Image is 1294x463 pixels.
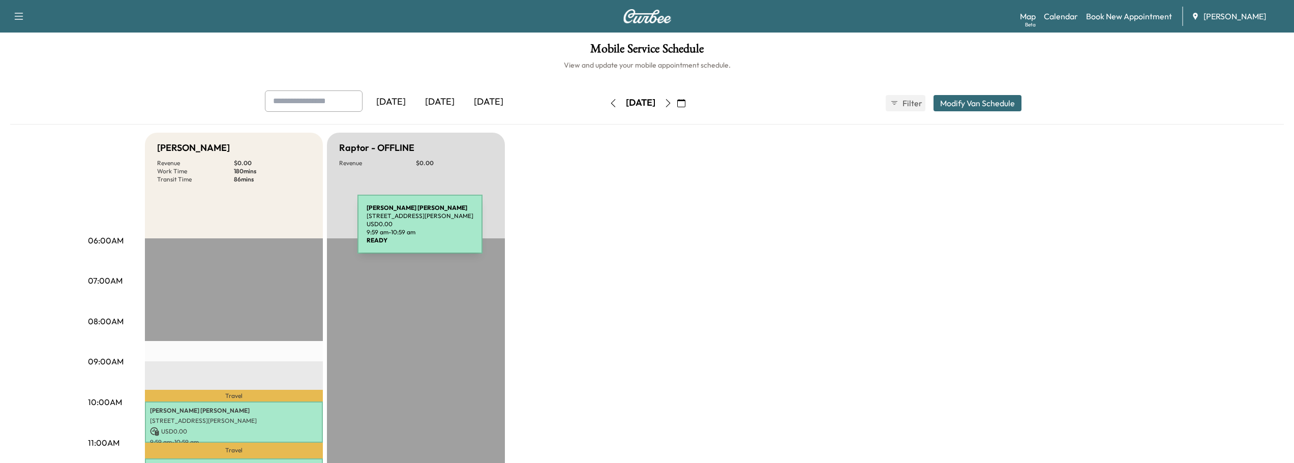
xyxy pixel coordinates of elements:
p: 10:00AM [88,396,122,408]
a: MapBeta [1020,10,1036,22]
button: Filter [886,95,925,111]
h6: View and update your mobile appointment schedule. [10,60,1284,70]
a: Calendar [1044,10,1078,22]
p: 08:00AM [88,315,124,327]
p: Work Time [157,167,234,175]
div: [DATE] [415,90,464,114]
img: Curbee Logo [623,9,672,23]
p: 07:00AM [88,274,123,287]
a: Book New Appointment [1086,10,1172,22]
p: 11:00AM [88,437,119,449]
p: $ 0.00 [234,159,311,167]
div: [DATE] [464,90,513,114]
div: Beta [1025,21,1036,28]
span: [PERSON_NAME] [1203,10,1266,22]
p: Transit Time [157,175,234,183]
p: USD 0.00 [150,427,318,436]
p: Travel [145,390,323,402]
p: 06:00AM [88,234,124,246]
span: Filter [902,97,921,109]
h5: Raptor - OFFLINE [339,141,414,155]
p: Travel [145,443,323,458]
p: 09:00AM [88,355,124,367]
h5: [PERSON_NAME] [157,141,230,155]
div: [DATE] [367,90,415,114]
h1: Mobile Service Schedule [10,43,1284,60]
p: 86 mins [234,175,311,183]
p: 9:59 am - 10:59 am [150,438,318,446]
button: Modify Van Schedule [934,95,1021,111]
p: Revenue [339,159,416,167]
p: [STREET_ADDRESS][PERSON_NAME] [150,417,318,425]
div: [DATE] [626,97,655,109]
p: $ 0.00 [416,159,493,167]
p: 180 mins [234,167,311,175]
p: [PERSON_NAME] [PERSON_NAME] [150,407,318,415]
p: Revenue [157,159,234,167]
